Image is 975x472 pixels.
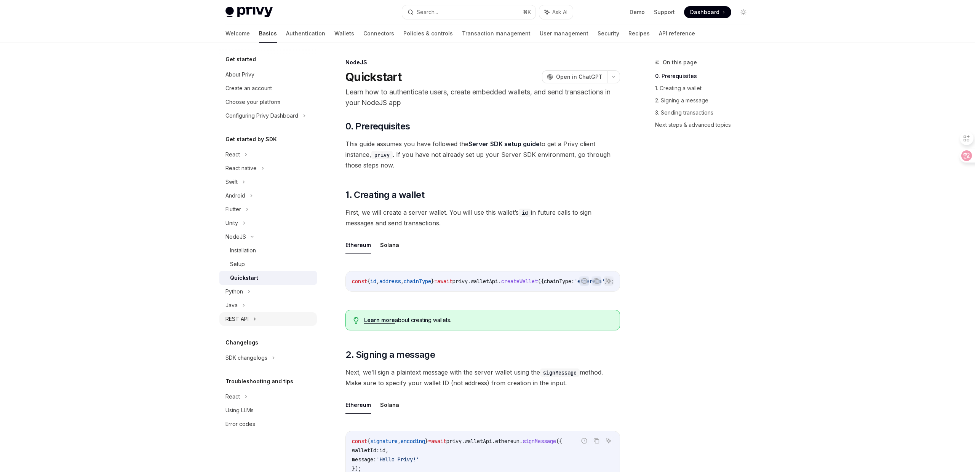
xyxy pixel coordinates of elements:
button: Open in ChatGPT [542,70,607,83]
span: . [468,278,471,285]
button: Ask AI [539,5,573,19]
p: Learn how to authenticate users, create embedded wallets, and send transactions in your NodeJS app [345,87,620,108]
span: signMessage [523,438,556,445]
span: { [367,438,370,445]
a: Welcome [225,24,250,43]
div: React [225,150,240,159]
div: Choose your platform [225,97,280,107]
div: Configuring Privy Dashboard [225,111,298,120]
div: Installation [230,246,256,255]
span: Next, we’ll sign a plaintext message with the server wallet using the method. Make sure to specif... [345,367,620,388]
button: Solana [380,396,399,414]
div: NodeJS [345,59,620,66]
div: Python [225,287,243,296]
h5: Troubleshooting and tips [225,377,293,386]
div: Create an account [225,84,272,93]
div: REST API [225,314,249,324]
span: Dashboard [690,8,719,16]
code: id [519,209,531,217]
span: First, we will create a server wallet. You will use this wallet’s in future calls to sign message... [345,207,620,228]
div: NodeJS [225,232,246,241]
button: Ethereum [345,236,371,254]
a: API reference [659,24,695,43]
a: Basics [259,24,277,43]
span: walletApi [471,278,498,285]
a: Server SDK setup guide [468,140,540,148]
button: Ask AI [604,436,614,446]
span: 'ethereum' [574,278,605,285]
span: , [376,278,379,285]
span: } [431,278,434,285]
span: 2. Signing a message [345,349,435,361]
span: 'Hello Privy!' [376,456,419,463]
a: Create an account [219,81,317,95]
div: Using LLMs [225,406,254,415]
div: SDK changelogs [225,353,267,362]
span: 1. Creating a wallet [345,189,424,201]
span: ⌘ K [523,9,531,15]
span: walletApi [465,438,492,445]
a: Error codes [219,417,317,431]
a: Authentication [286,24,325,43]
h5: Get started [225,55,256,64]
a: Installation [219,244,317,257]
span: const [352,438,367,445]
span: address [379,278,401,285]
span: chainType: [544,278,574,285]
span: On this page [663,58,697,67]
span: privy [446,438,462,445]
img: light logo [225,7,273,18]
span: await [431,438,446,445]
a: Security [598,24,619,43]
div: React [225,392,240,401]
svg: Tip [353,317,359,324]
div: React native [225,164,257,173]
a: Wallets [334,24,354,43]
div: about creating wallets. [364,316,612,324]
span: . [462,438,465,445]
span: Ask AI [552,8,567,16]
h1: Quickstart [345,70,402,84]
div: About Privy [225,70,254,79]
span: privy [452,278,468,285]
span: }); [352,465,361,472]
a: 0. Prerequisites [655,70,756,82]
div: Flutter [225,205,241,214]
div: Quickstart [230,273,258,282]
span: await [437,278,452,285]
button: Copy the contents from the code block [591,276,601,286]
div: Search... [417,8,438,17]
a: 2. Signing a message [655,94,756,107]
span: { [367,278,370,285]
a: Setup [219,257,317,271]
a: About Privy [219,68,317,81]
span: ({ [538,278,544,285]
div: Error codes [225,419,255,429]
h5: Get started by SDK [225,135,277,144]
button: Copy the contents from the code block [591,436,601,446]
code: signMessage [540,368,580,377]
span: createWallet [501,278,538,285]
a: Quickstart [219,271,317,285]
a: Support [654,8,675,16]
span: id [370,278,376,285]
button: Solana [380,236,399,254]
code: privy [371,151,393,159]
span: = [428,438,431,445]
span: ethereum [495,438,519,445]
button: Toggle dark mode [737,6,750,18]
a: Transaction management [462,24,531,43]
span: } [425,438,428,445]
span: , [385,447,388,454]
a: 1. Creating a wallet [655,82,756,94]
button: Report incorrect code [579,436,589,446]
span: walletId: [352,447,379,454]
span: encoding [401,438,425,445]
span: message: [352,456,376,463]
a: Choose your platform [219,95,317,109]
span: signature [370,438,398,445]
h5: Changelogs [225,338,258,347]
button: Ethereum [345,396,371,414]
div: Setup [230,260,245,269]
a: Recipes [628,24,650,43]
